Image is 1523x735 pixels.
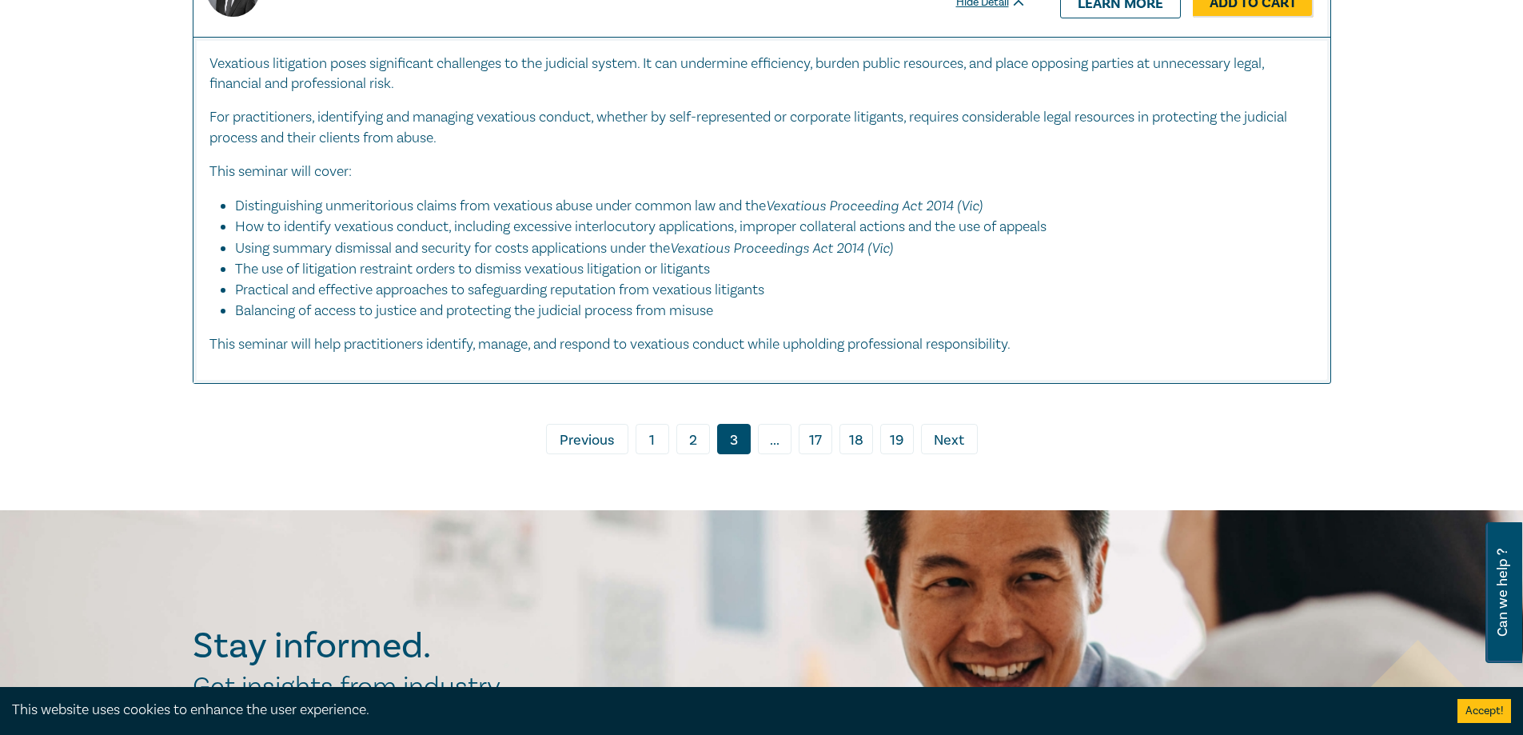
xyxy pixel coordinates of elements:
a: Previous [546,424,628,454]
li: How to identify vexatious conduct, including excessive interlocutory applications, improper colla... [235,217,1298,238]
span: Previous [560,430,614,451]
a: 19 [880,424,914,454]
div: This website uses cookies to enhance the user experience. [12,700,1433,721]
a: 17 [799,424,832,454]
li: The use of litigation restraint orders to dismiss vexatious litigation or litigants [235,259,1298,280]
p: Vexatious litigation poses significant challenges to the judicial system. It can undermine effici... [209,54,1314,95]
li: Distinguishing unmeritorious claims from vexatious abuse under common law and the [235,195,1298,217]
em: Vexatious Proceeding Act 2014 (Vic) [766,197,983,214]
h2: Stay informed. [193,625,570,667]
a: Next [921,424,978,454]
em: Vexatious Proceedings Act 2014 (Vic) [670,239,893,256]
a: 2 [676,424,710,454]
a: 1 [636,424,669,454]
span: Can we help ? [1495,532,1510,653]
button: Accept cookies [1457,699,1511,723]
p: This seminar will help practitioners identify, manage, and respond to vexatious conduct while uph... [209,334,1314,355]
span: ... [758,424,791,454]
p: For practitioners, identifying and managing vexatious conduct, whether by self-represented or cor... [209,107,1314,149]
li: Using summary dismissal and security for costs applications under the [235,238,1298,259]
li: Balancing of access to justice and protecting the judicial process from misuse [235,301,1314,322]
li: Practical and effective approaches to safeguarding reputation from vexatious litigants [235,280,1298,301]
a: 18 [839,424,873,454]
span: Next [934,430,964,451]
a: 3 [717,424,751,454]
p: This seminar will cover: [209,162,1314,182]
